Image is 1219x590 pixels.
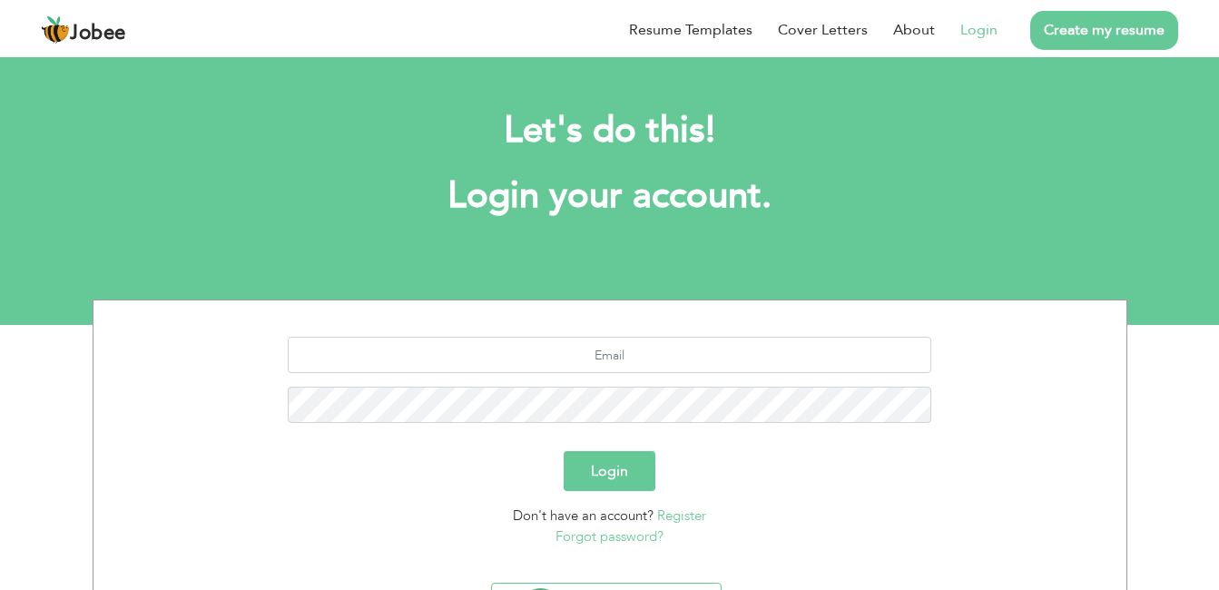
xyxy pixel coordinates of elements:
[960,19,998,41] a: Login
[564,451,655,491] button: Login
[70,24,126,44] span: Jobee
[120,172,1100,220] h1: Login your account.
[893,19,935,41] a: About
[1030,11,1178,50] a: Create my resume
[41,15,126,44] a: Jobee
[555,527,664,546] a: Forgot password?
[629,19,752,41] a: Resume Templates
[657,506,706,525] a: Register
[778,19,868,41] a: Cover Letters
[41,15,70,44] img: jobee.io
[513,506,654,525] span: Don't have an account?
[288,337,931,373] input: Email
[120,107,1100,154] h2: Let's do this!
